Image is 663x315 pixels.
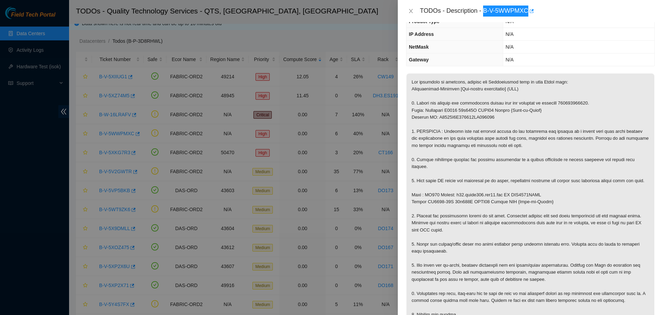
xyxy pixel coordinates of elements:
button: Close [406,8,416,14]
span: IP Address [409,31,434,37]
span: N/A [506,31,513,37]
span: close [408,8,414,14]
span: N/A [506,44,513,50]
span: NetMask [409,44,429,50]
div: TODOs - Description - B-V-5WWPMXC [420,6,655,17]
span: Gateway [409,57,429,62]
span: N/A [506,57,513,62]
